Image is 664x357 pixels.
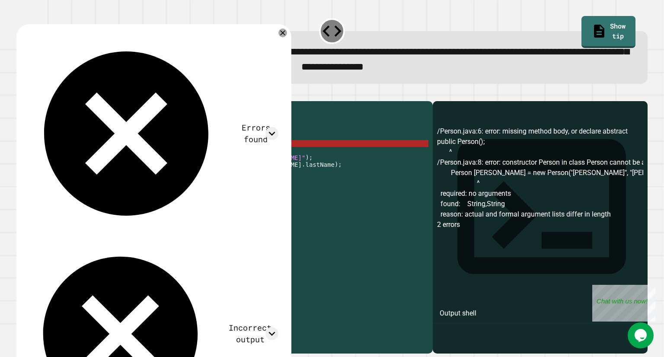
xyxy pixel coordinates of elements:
[222,322,278,346] div: Incorrect output
[437,126,643,354] div: /Person.java:6: error: missing method body, or declare abstract public Person(); ^ /Person.java:8...
[628,322,655,348] iframe: chat widget
[233,122,278,146] div: Errors found
[581,16,636,48] a: Show tip
[592,285,655,322] iframe: chat widget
